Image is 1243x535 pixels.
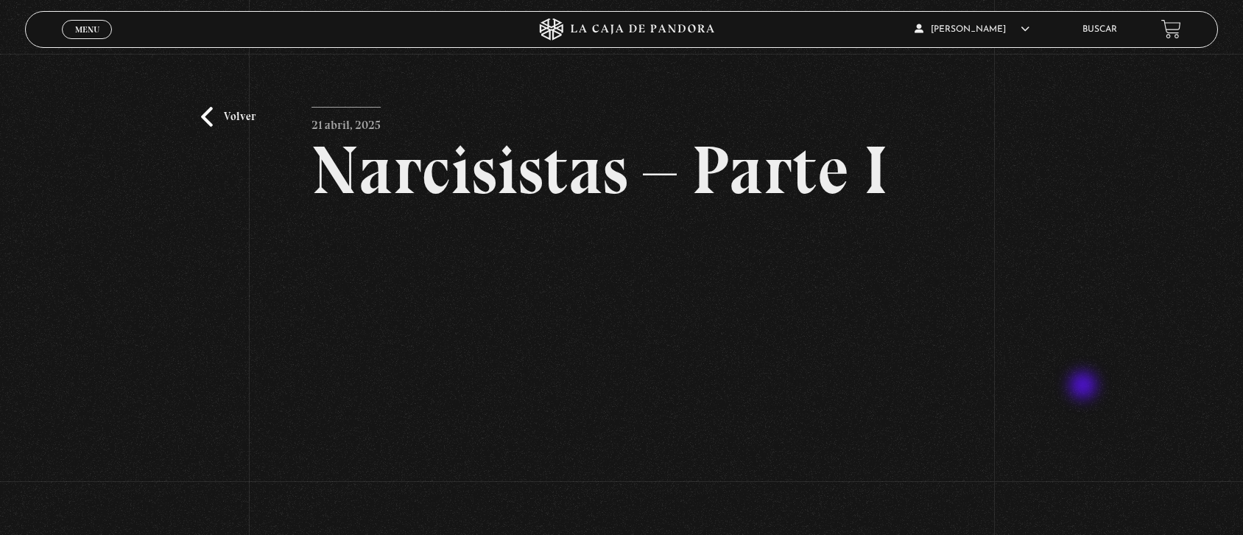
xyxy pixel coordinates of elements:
a: Volver [201,107,256,127]
a: Buscar [1082,25,1117,34]
p: 21 abril, 2025 [311,107,381,136]
span: [PERSON_NAME] [915,25,1029,34]
h2: Narcisistas – Parte I [311,136,932,204]
span: Menu [75,25,99,34]
a: View your shopping cart [1161,19,1181,39]
span: Cerrar [70,37,105,47]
